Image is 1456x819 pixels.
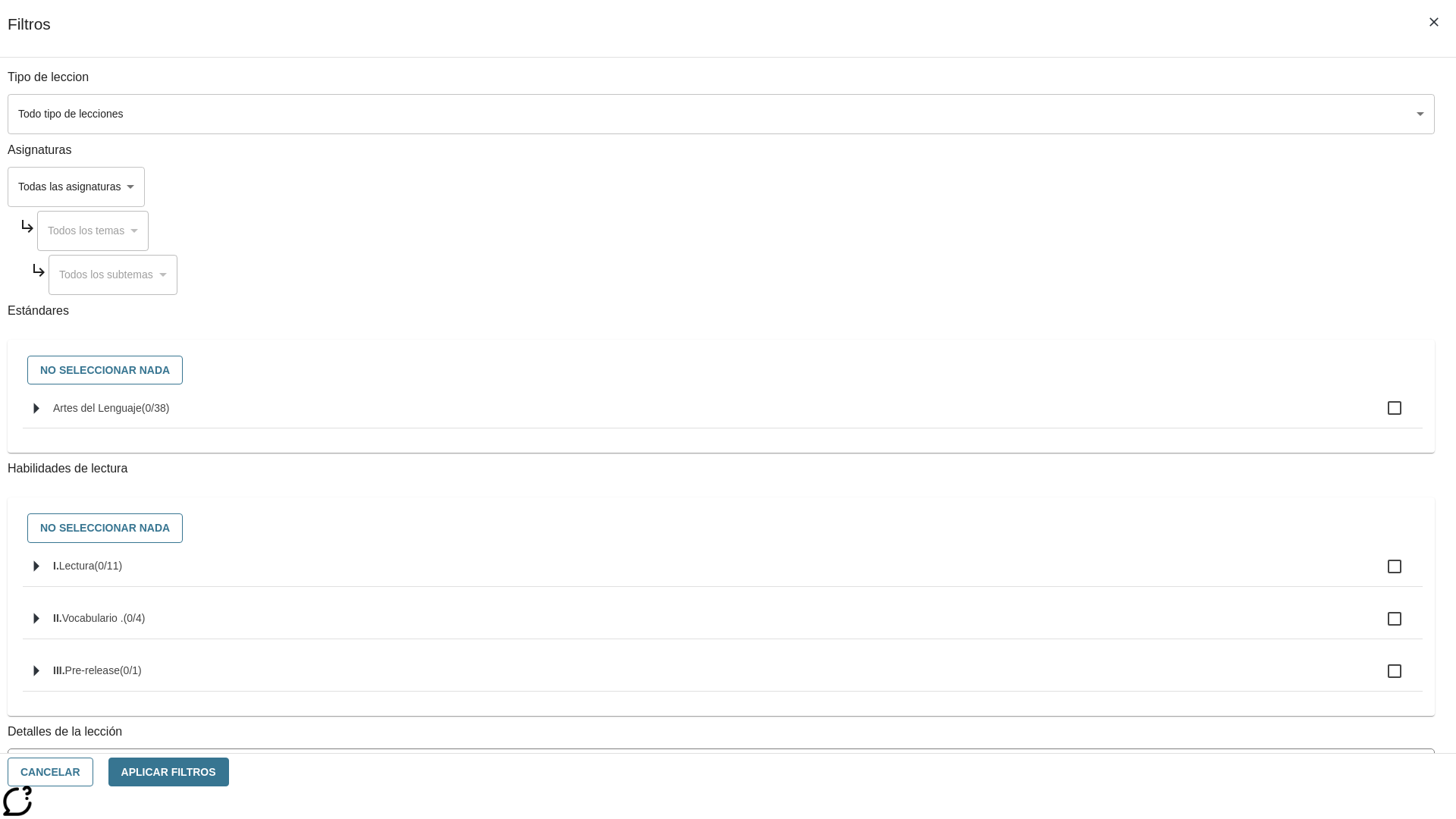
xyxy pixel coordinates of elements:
div: Seleccione una Asignatura [37,211,149,251]
div: Seleccione estándares [20,352,1423,389]
span: Vocabulario . [62,612,124,624]
span: III. [53,664,65,676]
p: Detalles de la lección [8,723,1435,741]
span: I. [53,560,59,572]
button: Cerrar los filtros del Menú lateral [1418,6,1450,38]
div: Seleccione habilidades [20,510,1423,547]
button: No seleccionar nada [27,513,183,543]
ul: Seleccione habilidades [23,547,1423,704]
button: Aplicar Filtros [108,758,229,787]
p: Habilidades de lectura [8,460,1435,478]
span: 0 estándares seleccionados/4 estándares en grupo [124,612,146,624]
p: Estándares [8,303,1435,320]
span: II. [53,612,62,624]
button: No seleccionar nada [27,356,183,385]
span: 0 estándares seleccionados/38 estándares en grupo [142,402,170,414]
p: Tipo de leccion [8,69,1435,86]
div: Seleccione una Asignatura [49,255,177,295]
span: Pre-release [65,664,120,676]
div: Seleccione un tipo de lección [8,94,1435,134]
span: Lectura [59,560,95,572]
p: Asignaturas [8,142,1435,159]
div: Seleccione una Asignatura [8,167,145,207]
span: Artes del Lenguaje [53,402,142,414]
span: 0 estándares seleccionados/1 estándares en grupo [120,664,142,676]
span: 0 estándares seleccionados/11 estándares en grupo [94,560,122,572]
div: La Actividad cubre los factores a considerar para el ajuste automático del lexile [8,749,1434,782]
ul: Seleccione estándares [23,388,1423,441]
h1: Filtros [8,15,51,57]
button: Cancelar [8,758,93,787]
